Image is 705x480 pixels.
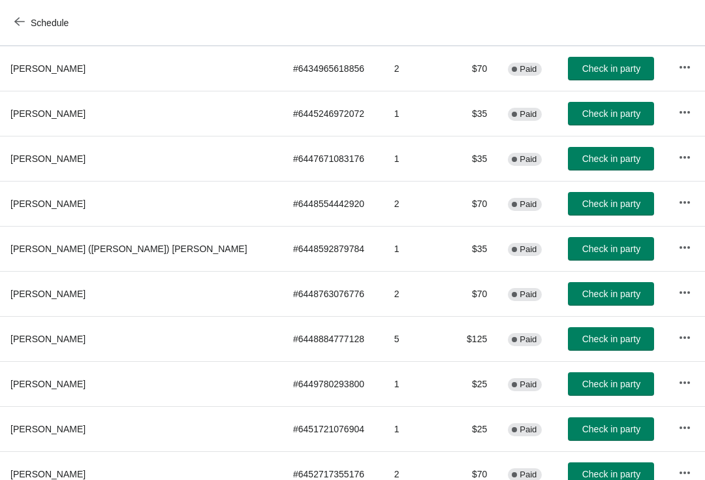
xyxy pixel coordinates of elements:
button: Schedule [7,11,79,35]
td: # 6448884777128 [283,316,384,361]
td: $25 [452,406,497,451]
td: # 6448554442920 [283,181,384,226]
span: [PERSON_NAME] [10,289,86,299]
span: Check in party [582,334,640,344]
td: # 6434965618856 [283,46,384,91]
span: Check in party [582,424,640,434]
button: Check in party [568,372,654,396]
td: 1 [384,136,452,181]
span: Paid [520,470,537,480]
span: [PERSON_NAME] [10,63,86,74]
span: Check in party [582,379,640,389]
td: 1 [384,226,452,271]
td: $70 [452,271,497,316]
span: Paid [520,244,537,255]
span: Check in party [582,153,640,164]
span: [PERSON_NAME] [10,469,86,479]
span: Paid [520,424,537,435]
span: Paid [520,379,537,390]
span: [PERSON_NAME] [10,334,86,344]
span: Check in party [582,63,640,74]
td: $70 [452,46,497,91]
span: Check in party [582,108,640,119]
span: Schedule [31,18,69,28]
span: Check in party [582,244,640,254]
button: Check in party [568,282,654,306]
span: Paid [520,154,537,165]
td: 1 [384,406,452,451]
span: Paid [520,199,537,210]
td: # 6451721076904 [283,406,384,451]
td: $125 [452,316,497,361]
button: Check in party [568,417,654,441]
button: Check in party [568,237,654,261]
span: [PERSON_NAME] [10,108,86,119]
span: [PERSON_NAME] [10,379,86,389]
td: # 6447671083176 [283,136,384,181]
span: Check in party [582,199,640,209]
td: 2 [384,181,452,226]
span: Paid [520,109,537,120]
span: [PERSON_NAME] [10,153,86,164]
span: Paid [520,289,537,300]
span: Paid [520,334,537,345]
button: Check in party [568,147,654,170]
span: [PERSON_NAME] [10,199,86,209]
td: 5 [384,316,452,361]
td: # 6445246972072 [283,91,384,136]
span: Check in party [582,469,640,479]
td: # 6449780293800 [283,361,384,406]
td: $35 [452,226,497,271]
span: [PERSON_NAME] [10,424,86,434]
span: [PERSON_NAME] ([PERSON_NAME]) [PERSON_NAME] [10,244,247,254]
td: # 6448592879784 [283,226,384,271]
button: Check in party [568,102,654,125]
button: Check in party [568,327,654,351]
td: $35 [452,91,497,136]
button: Check in party [568,57,654,80]
td: $25 [452,361,497,406]
td: 2 [384,46,452,91]
td: 1 [384,91,452,136]
td: 1 [384,361,452,406]
td: # 6448763076776 [283,271,384,316]
td: $35 [452,136,497,181]
td: 2 [384,271,452,316]
td: $70 [452,181,497,226]
span: Paid [520,64,537,74]
span: Check in party [582,289,640,299]
button: Check in party [568,192,654,216]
